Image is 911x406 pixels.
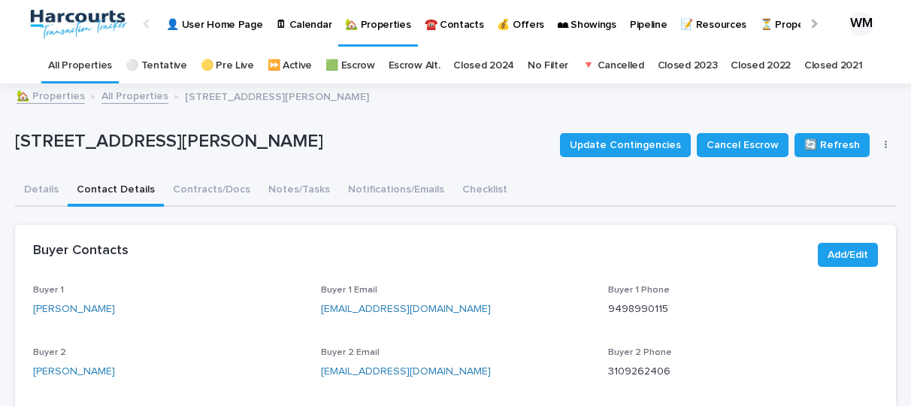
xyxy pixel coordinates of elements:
[33,348,66,357] span: Buyer 2
[804,138,860,153] span: 🔄 Refresh
[849,12,873,36] div: WM
[33,286,64,295] span: Buyer 1
[389,48,440,83] a: Escrow Alt.
[33,301,115,317] a: [PERSON_NAME]
[453,48,514,83] a: Closed 2024
[259,175,339,207] button: Notes/Tasks
[804,48,863,83] a: Closed 2021
[321,366,491,377] a: [EMAIL_ADDRESS][DOMAIN_NAME]
[582,48,644,83] a: 🔻 Cancelled
[68,175,164,207] button: Contact Details
[453,175,516,207] button: Checklist
[339,175,453,207] button: Notifications/Emails
[185,87,369,104] p: [STREET_ADDRESS][PERSON_NAME]
[794,133,870,157] button: 🔄 Refresh
[268,48,313,83] a: ⏩ Active
[201,48,254,83] a: 🟡 Pre Live
[608,301,878,317] p: 9498990115
[15,175,68,207] button: Details
[818,243,878,267] button: Add/Edit
[608,348,672,357] span: Buyer 2 Phone
[321,348,380,357] span: Buyer 2 Email
[658,48,718,83] a: Closed 2023
[15,131,548,153] p: [STREET_ADDRESS][PERSON_NAME]
[325,48,375,83] a: 🟩 Escrow
[101,86,168,104] a: All Properties
[164,175,259,207] button: Contracts/Docs
[608,286,670,295] span: Buyer 1 Phone
[528,48,568,83] a: No Filter
[321,286,377,295] span: Buyer 1 Email
[570,138,681,153] span: Update Contingencies
[33,364,115,380] a: [PERSON_NAME]
[17,86,85,104] a: 🏡 Properties
[30,9,128,39] img: aRr5UT5PQeWb03tlxx4P
[828,247,868,262] span: Add/Edit
[560,133,691,157] button: Update Contingencies
[33,243,129,259] h2: Buyer Contacts
[126,48,187,83] a: ⚪️ Tentative
[731,48,791,83] a: Closed 2022
[321,304,491,314] a: [EMAIL_ADDRESS][DOMAIN_NAME]
[697,133,788,157] button: Cancel Escrow
[48,48,112,83] a: All Properties
[608,364,878,380] p: 3109262406
[707,138,779,153] span: Cancel Escrow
